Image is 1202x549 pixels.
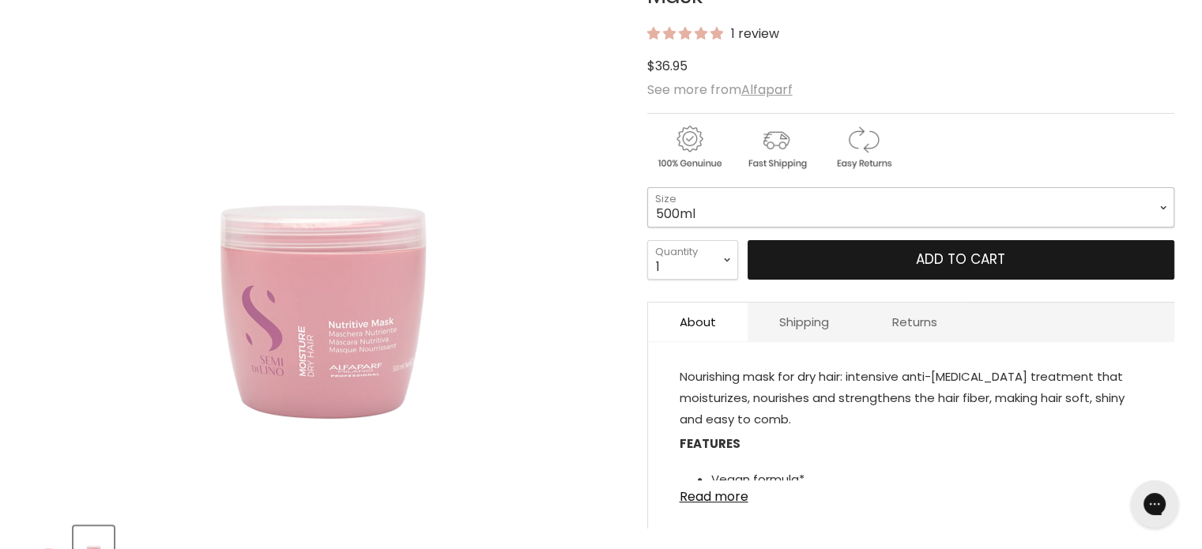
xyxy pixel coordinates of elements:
img: returns.gif [821,123,905,171]
a: Read more [680,480,1143,504]
img: genuine.gif [647,123,731,171]
li: Vegan formula* [711,469,1143,490]
span: $36.95 [647,57,688,75]
img: shipping.gif [734,123,818,171]
button: Add to cart [748,240,1174,280]
strong: FEATURES [680,435,740,452]
select: Quantity [647,240,738,280]
a: Returns [861,303,969,341]
p: Nourishing mask for dry hair: intensive anti-[MEDICAL_DATA] treatment that moisturizes, nourishes... [680,366,1143,433]
span: See more from [647,81,793,99]
span: 5.00 stars [647,24,726,43]
iframe: Gorgias live chat messenger [1123,475,1186,533]
a: Alfaparf [741,81,793,99]
a: About [648,303,748,341]
span: 1 review [726,24,779,43]
a: Shipping [748,303,861,341]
